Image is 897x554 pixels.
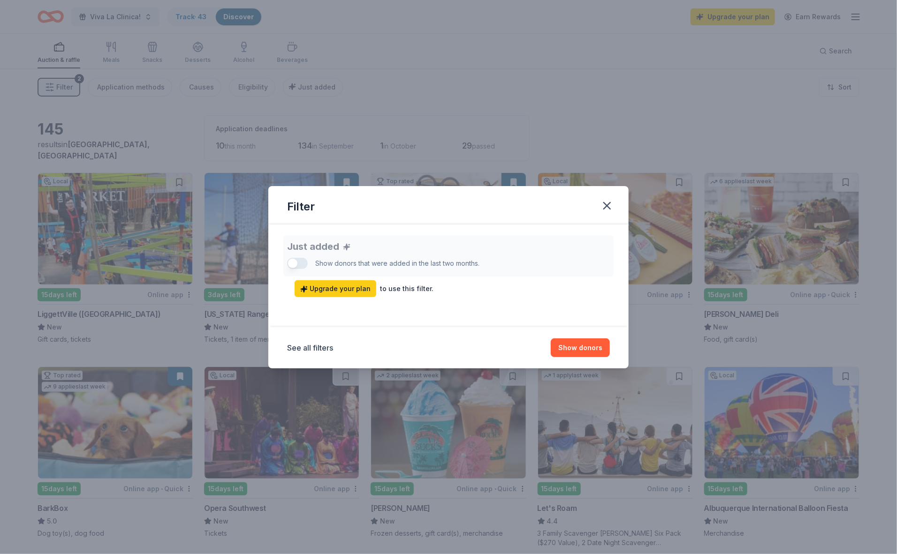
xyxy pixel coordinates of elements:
div: Filter [287,199,315,214]
a: Upgrade your plan [295,280,376,297]
button: See all filters [287,342,333,353]
button: Show donors [551,338,610,357]
span: Upgrade your plan [300,283,371,294]
div: to use this filter. [380,283,433,294]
